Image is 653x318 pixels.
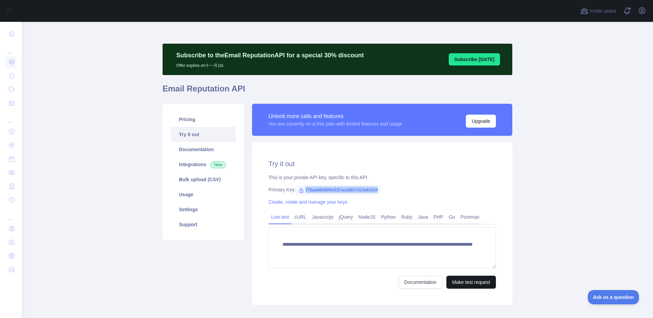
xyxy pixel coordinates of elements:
span: New [210,161,226,168]
p: Offer expires on 十一月 1st. [176,60,364,68]
a: Go [446,212,458,222]
h1: Email Reputation API [163,83,512,100]
span: Invite users [590,7,616,15]
div: You are currently on a free plan with limited features and usage [268,120,402,127]
div: Primary Key: [268,186,496,193]
button: Invite users [579,5,617,16]
a: cURL [292,212,309,222]
button: Make test request [446,276,496,289]
button: Upgrade [466,115,496,128]
a: Live test [268,212,292,222]
div: This is your private API key, specific to this API. [268,174,496,181]
a: Bulk upload (CSV) [171,172,236,187]
a: Javascript [309,212,336,222]
a: Support [171,217,236,232]
a: Create, rotate and manage your keys [268,199,347,205]
span: 775aa68b80fb4157aca8817413a61434 [296,185,380,195]
a: NodeJS [356,212,378,222]
a: PHP [431,212,446,222]
a: Pricing [171,112,236,127]
a: Documentation [399,276,442,289]
div: Unlock more calls and features [268,112,402,120]
a: Integrations New [171,157,236,172]
a: Ruby [399,212,415,222]
a: Try it out [171,127,236,142]
a: Settings [171,202,236,217]
a: Java [415,212,431,222]
h2: Try it out [268,159,496,169]
a: Documentation [171,142,236,157]
div: ... [5,41,16,55]
div: ... [5,207,16,221]
a: jQuery [336,212,356,222]
button: Subscribe [DATE] [449,53,500,66]
a: Postman [458,212,482,222]
a: Python [378,212,399,222]
div: ... [5,111,16,124]
iframe: Toggle Customer Support [588,290,639,304]
p: Subscribe to the Email Reputation API for a special 30 % discount [176,50,364,60]
a: Usage [171,187,236,202]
